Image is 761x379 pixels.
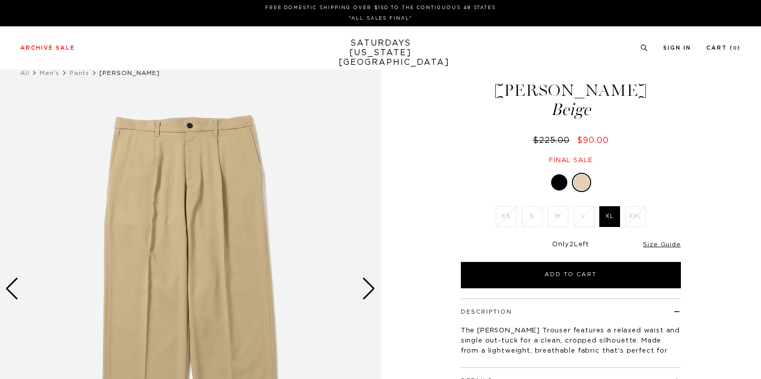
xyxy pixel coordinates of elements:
a: Pants [69,70,89,76]
button: Description [461,309,512,315]
small: 0 [733,46,737,51]
del: $225.00 [533,136,574,144]
button: Add to Cart [461,262,681,288]
span: [PERSON_NAME] [99,70,160,76]
a: Cart (0) [706,45,741,51]
p: FREE DOMESTIC SHIPPING OVER $150 TO THE CONTIGUOUS 48 STATES [24,4,737,12]
label: XL [599,206,620,227]
a: Size Guide [643,241,680,247]
a: Men's [40,70,59,76]
div: Only Left [461,241,681,249]
a: SATURDAYS[US_STATE][GEOGRAPHIC_DATA] [339,39,422,67]
a: Sign In [663,45,691,51]
p: *ALL SALES FINAL* [24,15,737,22]
h1: [PERSON_NAME] [459,82,682,118]
div: Next slide [362,278,376,300]
div: Final sale [459,156,682,165]
span: $90.00 [577,136,609,144]
div: Previous slide [5,278,19,300]
a: Archive Sale [20,45,75,51]
p: The [PERSON_NAME] Trouser features a relaxed waist and single out-tuck for a clean, cropped silho... [461,326,681,366]
span: Beige [459,101,682,118]
a: All [20,70,29,76]
span: 2 [569,241,574,248]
